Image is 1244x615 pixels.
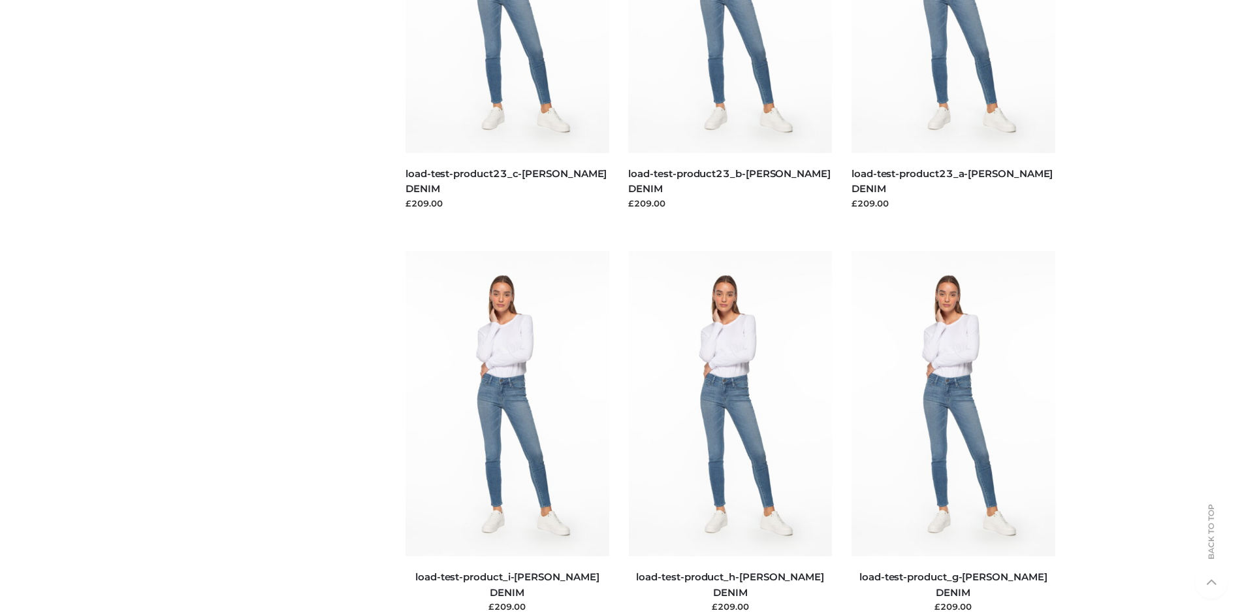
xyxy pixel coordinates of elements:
img: load-test-product_i-PARKER SMITH DENIM [406,251,609,556]
span: Back to top [1195,527,1228,559]
div: £209.00 [628,197,832,210]
bdi: 209.00 [934,601,972,612]
a: load-test-product_h-[PERSON_NAME] DENIM [636,571,824,598]
span: £ [488,601,494,612]
bdi: 209.00 [488,601,526,612]
a: load-test-product23_b-[PERSON_NAME] DENIM [628,167,830,195]
a: load-test-product_i-[PERSON_NAME] DENIM [415,571,599,598]
bdi: 209.00 [712,601,749,612]
a: load-test-product_g-[PERSON_NAME] DENIM [859,571,1047,598]
span: £ [934,601,940,612]
a: load-test-product23_a-[PERSON_NAME] DENIM [852,167,1053,195]
div: £209.00 [852,197,1055,210]
img: load-test-product_g-PARKER SMITH DENIM [852,251,1055,556]
img: load-test-product_h-PARKER SMITH DENIM [629,251,833,556]
span: £ [712,601,718,612]
div: £209.00 [406,197,609,210]
a: load-test-product23_c-[PERSON_NAME] DENIM [406,167,607,195]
